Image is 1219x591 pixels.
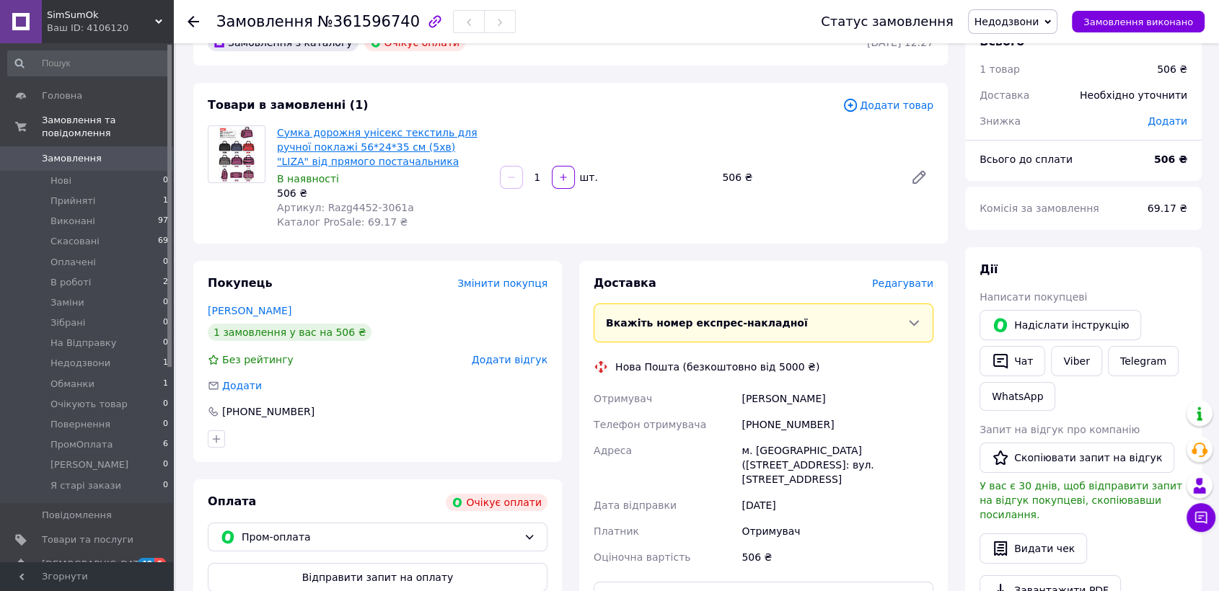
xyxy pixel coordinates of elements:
[163,337,168,350] span: 0
[980,203,1099,214] span: Комісія за замовлення
[739,437,936,492] div: м. [GEOGRAPHIC_DATA] ([STREET_ADDRESS]: вул. [STREET_ADDRESS]
[163,276,168,289] span: 2
[1083,17,1193,27] span: Замовлення виконано
[42,152,102,165] span: Замовлення
[980,346,1045,376] button: Чат
[208,494,256,508] span: Оплата
[242,529,518,545] span: Пром-оплата
[905,163,933,192] a: Редагувати
[980,154,1073,165] span: Всього до сплати
[50,296,84,309] span: Заміни
[974,16,1039,27] span: Недодзвони
[42,509,112,522] span: Повідомлення
[163,418,168,431] span: 0
[980,291,1087,303] span: Написати покупцеві
[594,419,706,430] span: Телефон отримувача
[980,443,1174,473] button: Скопіювати запит на відгук
[163,195,168,208] span: 1
[277,216,408,228] span: Каталог ProSale: 69.17 ₴
[208,324,371,341] div: 1 замовлення у вас на 506 ₴
[594,551,690,563] span: Оціночна вартість
[606,317,808,329] span: Вкажіть номер експрес-накладної
[163,438,168,451] span: 6
[7,50,170,76] input: Пошук
[222,354,294,365] span: Без рейтингу
[138,558,154,570] span: 49
[842,97,933,113] span: Додати товар
[1187,503,1215,532] button: Чат з покупцем
[980,533,1087,564] button: Видати чек
[50,215,95,228] span: Виконані
[457,277,547,289] span: Змінити покупця
[163,316,168,329] span: 0
[1108,346,1179,376] a: Telegram
[50,174,71,187] span: Нові
[277,173,339,185] span: В наявності
[158,215,168,228] span: 97
[42,558,149,571] span: [DEMOGRAPHIC_DATA]
[277,202,414,213] span: Артикул: Razg4452-3061a
[739,544,936,570] div: 506 ₴
[47,22,173,35] div: Ваш ID: 4106120
[716,167,899,187] div: 506 ₴
[594,393,652,404] span: Отримувач
[317,13,420,30] span: №361596740
[50,256,96,269] span: Оплачені
[980,310,1141,340] button: Надіслати інструкцію
[50,418,110,431] span: Повернення
[594,445,632,456] span: Адреса
[163,378,168,391] span: 1
[221,404,316,419] div: [PHONE_NUMBER]
[50,276,91,289] span: В роботі
[50,398,128,411] span: Очікують товар
[163,458,168,471] span: 0
[50,458,128,471] span: [PERSON_NAME]
[1072,11,1205,32] button: Замовлення виконано
[163,479,168,492] span: 0
[42,533,133,546] span: Товари та послуги
[277,127,478,167] a: Сумка дорожня унісекс текстиль для ручної поклажі 56*24*35 см (5хв) "LIZA" від прямого постачальника
[222,380,262,391] span: Додати
[208,98,369,112] span: Товари в замовленні (1)
[219,126,255,182] img: Сумка дорожня унісекс текстиль для ручної поклажі 56*24*35 см (5хв) "LIZA" від прямого постачальника
[576,170,599,185] div: шт.
[50,378,94,391] span: Обманки
[188,14,199,29] div: Повернутися назад
[980,382,1055,411] a: WhatsApp
[1071,79,1196,111] div: Необхідно уточнити
[980,480,1182,520] span: У вас є 30 днів, щоб відправити запит на відгук покупцеві, скопіювавши посилання.
[446,494,547,511] div: Очікує оплати
[163,174,168,187] span: 0
[50,337,116,350] span: На Відправку
[980,89,1029,101] span: Доставка
[163,256,168,269] span: 0
[612,360,823,374] div: Нова Пошта (безкоштовно від 5000 ₴)
[208,276,273,290] span: Покупець
[980,63,1020,75] span: 1 товар
[594,499,677,511] span: Дата відправки
[158,235,168,248] span: 69
[50,195,95,208] span: Прийняті
[980,115,1021,127] span: Знижка
[739,386,936,412] div: [PERSON_NAME]
[594,525,639,537] span: Платник
[739,412,936,437] div: [PHONE_NUMBER]
[1157,62,1187,76] div: 506 ₴
[163,296,168,309] span: 0
[50,479,121,492] span: Я старі закази
[739,518,936,544] div: Отримувач
[208,305,291,316] a: [PERSON_NAME]
[42,89,82,102] span: Головна
[154,558,166,570] span: 6
[1051,346,1101,376] a: Viber
[216,13,313,30] span: Замовлення
[1148,115,1187,127] span: Додати
[163,357,168,370] span: 1
[1154,154,1187,165] b: 506 ₴
[980,262,998,276] span: Дії
[42,114,173,140] span: Замовлення та повідомлення
[872,277,933,289] span: Редагувати
[739,492,936,518] div: [DATE]
[163,398,168,411] span: 0
[821,14,954,29] div: Статус замовлення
